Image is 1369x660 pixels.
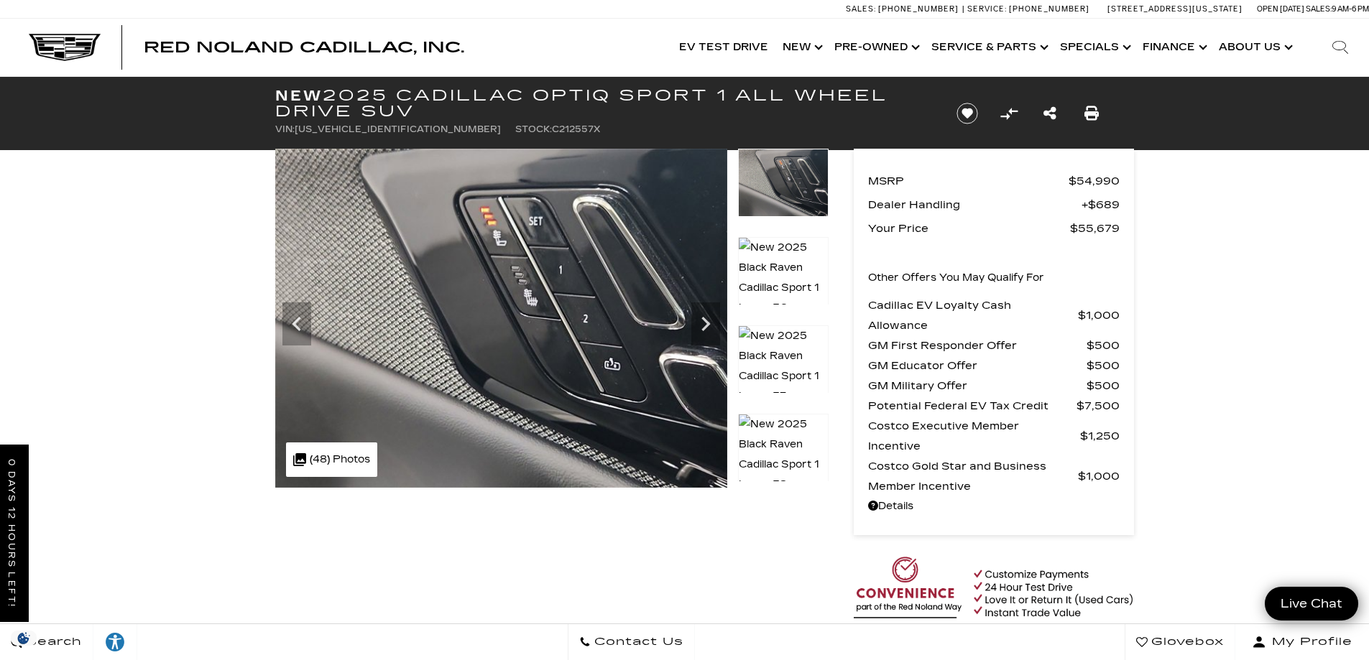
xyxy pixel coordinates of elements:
button: Compare Vehicle [998,103,1020,124]
a: Costco Executive Member Incentive $1,250 [868,416,1120,456]
a: Costco Gold Star and Business Member Incentive $1,000 [868,456,1120,496]
a: Potential Federal EV Tax Credit $7,500 [868,396,1120,416]
a: GM Educator Offer $500 [868,355,1120,376]
span: $1,000 [1078,466,1120,486]
span: MSRP [868,171,1069,191]
span: GM First Responder Offer [868,335,1087,355]
span: $500 [1087,335,1120,355]
div: Previous [282,302,311,345]
span: My Profile [1266,632,1352,652]
span: GM Military Offer [868,376,1087,396]
img: New 2025 Black Raven Cadillac Sport 1 image 35 [738,149,829,217]
span: Costco Executive Member Incentive [868,416,1080,456]
a: New [775,19,827,76]
span: $500 [1087,355,1120,376]
a: Live Chat [1265,587,1358,621]
a: Service & Parts [924,19,1053,76]
a: Details [868,496,1120,516]
span: Red Noland Cadillac, Inc. [144,39,464,56]
span: Cadillac EV Loyalty Cash Allowance [868,295,1078,335]
img: New 2025 Black Raven Cadillac Sport 1 image 37 [738,325,829,407]
strong: New [275,87,323,104]
div: Next [691,302,720,345]
span: $1,000 [1078,305,1120,325]
a: [STREET_ADDRESS][US_STATE] [1107,4,1243,14]
button: Open user profile menu [1235,624,1369,660]
div: Explore your accessibility options [93,631,137,653]
span: Search [22,632,82,652]
img: New 2025 Black Raven Cadillac Sport 1 image 38 [738,414,829,496]
div: (48) Photos [286,442,377,477]
a: Pre-Owned [827,19,924,76]
span: $54,990 [1069,171,1120,191]
a: GM Military Offer $500 [868,376,1120,396]
section: Click to Open Cookie Consent Modal [7,631,40,646]
a: Share this New 2025 Cadillac OPTIQ Sport 1 All Wheel Drive SUV [1043,103,1056,124]
a: EV Test Drive [672,19,775,76]
span: Your Price [868,218,1070,238]
span: $500 [1087,376,1120,396]
div: Search [1312,19,1369,76]
a: Finance [1135,19,1212,76]
a: Sales: [PHONE_NUMBER] [846,5,962,13]
span: 9 AM-6 PM [1332,4,1369,14]
a: Contact Us [568,624,695,660]
a: Dealer Handling $689 [868,195,1120,215]
button: Save vehicle [951,102,983,125]
img: New 2025 Black Raven Cadillac Sport 1 image 35 [275,149,727,488]
span: Stock: [515,124,552,134]
span: [PHONE_NUMBER] [878,4,959,14]
a: About Us [1212,19,1297,76]
span: $7,500 [1077,396,1120,416]
span: Costco Gold Star and Business Member Incentive [868,456,1078,496]
a: Specials [1053,19,1135,76]
span: Glovebox [1148,632,1224,652]
span: $689 [1082,195,1120,215]
span: [US_VEHICLE_IDENTIFICATION_NUMBER] [295,124,501,134]
a: Service: [PHONE_NUMBER] [962,5,1093,13]
span: C212557X [552,124,600,134]
a: Red Noland Cadillac, Inc. [144,40,464,55]
a: GM First Responder Offer $500 [868,335,1120,355]
a: Glovebox [1125,624,1235,660]
span: $1,250 [1080,426,1120,446]
span: [PHONE_NUMBER] [1009,4,1089,14]
span: $55,679 [1070,218,1120,238]
span: Dealer Handling [868,195,1082,215]
img: Cadillac Dark Logo with Cadillac White Text [29,34,101,61]
a: Your Price $55,679 [868,218,1120,238]
span: Contact Us [591,632,683,652]
img: New 2025 Black Raven Cadillac Sport 1 image 36 [738,237,829,319]
a: Explore your accessibility options [93,624,137,660]
span: Sales: [846,4,876,14]
a: MSRP $54,990 [868,171,1120,191]
img: Opt-Out Icon [7,631,40,646]
span: Service: [967,4,1007,14]
span: Potential Federal EV Tax Credit [868,396,1077,416]
span: Open [DATE] [1257,4,1304,14]
a: Cadillac EV Loyalty Cash Allowance $1,000 [868,295,1120,335]
a: Print this New 2025 Cadillac OPTIQ Sport 1 All Wheel Drive SUV [1084,103,1099,124]
p: Other Offers You May Qualify For [868,268,1044,288]
h1: 2025 Cadillac OPTIQ Sport 1 All Wheel Drive SUV [275,88,933,119]
span: GM Educator Offer [868,355,1087,376]
span: VIN: [275,124,295,134]
span: Live Chat [1273,595,1350,612]
span: Sales: [1306,4,1332,14]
